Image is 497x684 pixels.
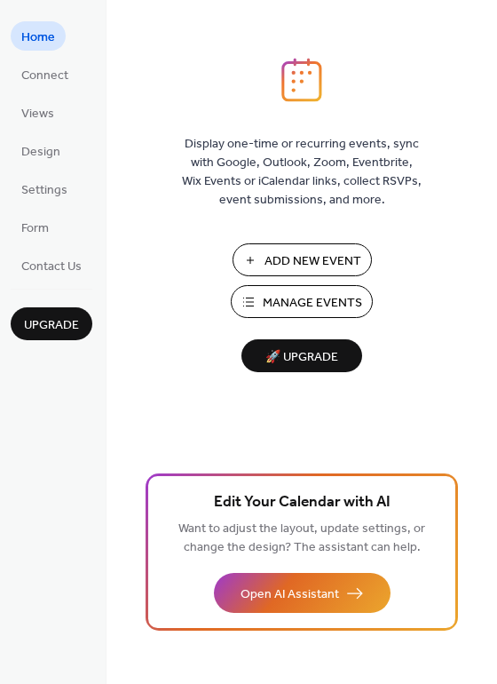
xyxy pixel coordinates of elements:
[21,28,55,47] span: Home
[24,316,79,335] span: Upgrade
[281,58,322,102] img: logo_icon.svg
[263,294,362,313] span: Manage Events
[11,21,66,51] a: Home
[21,143,60,162] span: Design
[182,135,422,210] span: Display one-time or recurring events, sync with Google, Outlook, Zoom, Eventbrite, Wix Events or ...
[233,243,372,276] button: Add New Event
[11,251,92,280] a: Contact Us
[241,585,339,604] span: Open AI Assistant
[21,219,49,238] span: Form
[11,98,65,127] a: Views
[214,573,390,613] button: Open AI Assistant
[21,258,82,276] span: Contact Us
[241,339,362,372] button: 🚀 Upgrade
[11,60,79,89] a: Connect
[11,307,92,340] button: Upgrade
[178,517,425,560] span: Want to adjust the layout, update settings, or change the design? The assistant can help.
[214,490,390,515] span: Edit Your Calendar with AI
[21,67,68,85] span: Connect
[21,105,54,123] span: Views
[264,252,361,271] span: Add New Event
[252,346,351,370] span: 🚀 Upgrade
[11,212,59,242] a: Form
[21,181,67,200] span: Settings
[11,174,78,203] a: Settings
[231,285,373,318] button: Manage Events
[11,136,71,165] a: Design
